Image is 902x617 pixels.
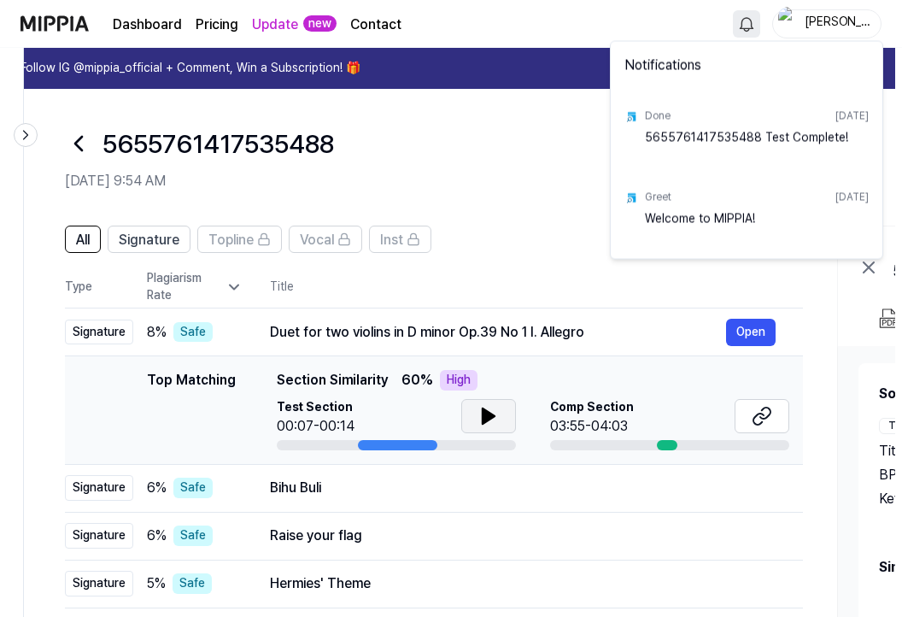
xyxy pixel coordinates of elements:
[624,191,638,204] img: test result icon
[624,110,638,124] img: test result icon
[645,129,869,163] div: 5655761417535488 Test Complete!
[645,190,671,204] div: Greet
[835,190,869,204] div: [DATE]
[614,45,879,93] div: Notifications
[645,109,671,124] div: Done
[645,210,869,244] div: Welcome to MIPPIA!
[835,109,869,124] div: [DATE]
